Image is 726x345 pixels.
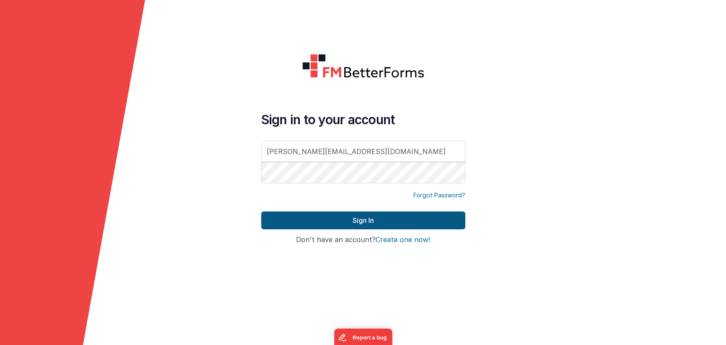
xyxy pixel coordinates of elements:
a: Forgot Password? [413,191,465,200]
button: Sign In [261,211,465,229]
input: Email Address [261,141,465,162]
h4: Sign in to your account [261,112,465,127]
button: Create one now! [376,236,430,244]
h4: Don't have an account? [261,236,465,244]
